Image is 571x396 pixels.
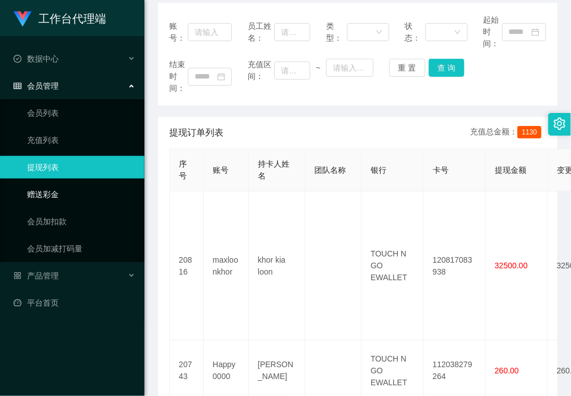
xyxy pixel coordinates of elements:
[484,14,502,50] span: 起始时间：
[179,159,187,180] span: 序号
[362,192,424,341] td: TOUCH N GO EWALLET
[27,129,135,151] a: 充值列表
[433,166,449,175] span: 卡号
[495,166,526,175] span: 提现金额
[454,29,461,37] i: 图标: down
[14,82,21,90] i: 图标: table
[170,192,204,341] td: 20816
[495,261,528,270] span: 32500.00
[389,59,425,77] button: 重 置
[532,28,539,36] i: 图标: calendar
[258,159,289,180] span: 持卡人姓名
[517,126,542,138] span: 1130
[554,118,566,130] i: 图标: setting
[14,272,21,280] i: 图标: appstore-o
[371,166,386,175] span: 银行
[274,23,311,41] input: 请输入
[248,20,274,44] span: 员工姓名：
[169,126,223,140] span: 提现订单列表
[169,20,188,44] span: 账号：
[470,126,546,140] div: 充值总金额：
[14,271,59,280] span: 产品管理
[495,366,519,375] span: 260.00
[38,1,106,37] h1: 工作台代理端
[27,237,135,260] a: 会员加减打码量
[27,102,135,124] a: 会员列表
[248,59,274,82] span: 充值区间：
[429,59,465,77] button: 查 询
[314,166,346,175] span: 团队名称
[27,183,135,206] a: 赠送彩金
[213,166,229,175] span: 账号
[405,20,425,44] span: 状态：
[424,192,486,341] td: 120817083938
[326,59,374,77] input: 请输入最大值为
[14,11,32,27] img: logo.9652507e.png
[169,59,188,94] span: 结束时间：
[14,54,59,63] span: 数据中心
[274,62,311,80] input: 请输入最小值为
[14,14,106,23] a: 工作台代理端
[14,291,135,314] a: 图标: dashboard平台首页
[204,192,249,341] td: maxloonkhor
[27,156,135,179] a: 提现列表
[27,210,135,233] a: 会员加扣款
[14,55,21,63] i: 图标: check-circle-o
[326,20,346,44] span: 类型：
[217,73,225,81] i: 图标: calendar
[188,23,232,41] input: 请输入
[14,81,59,90] span: 会员管理
[376,29,383,37] i: 图标: down
[249,192,305,341] td: khor kia loon
[310,62,326,74] span: ~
